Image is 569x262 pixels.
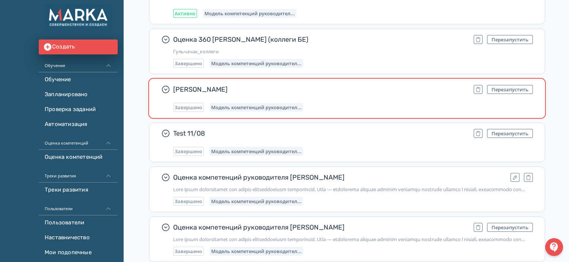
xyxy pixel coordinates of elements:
[487,85,533,94] button: Перезапустить
[173,236,533,242] span: Этот опрос предназначен для оценки управленческих компетенций. Цель — объективно оценить уровень ...
[487,129,533,138] button: Перезапустить
[211,104,302,110] span: Модель компетенций руководителя (Митрофанова Гульчачак)
[211,148,302,154] span: Модель компетенций руководителя (Митрофанова Гульчачак)
[175,198,202,204] span: Завершено
[173,223,468,232] span: Оценка компетенций руководителя [PERSON_NAME]
[211,198,302,204] span: Модель компетенций руководителя
[173,173,505,182] span: Оценка компетенций руководителя [PERSON_NAME]
[487,35,533,44] button: Перезапустить
[39,165,118,183] div: Треки развития
[175,104,202,110] span: Завершено
[39,54,118,72] div: Обучение
[39,230,118,245] a: Наставничество
[39,198,118,215] div: Пользователи
[173,85,468,94] span: [PERSON_NAME]
[39,102,118,117] a: Проверка заданий
[173,48,533,54] span: Гульчачак_коллеги
[39,245,118,260] a: Мои подопечные
[487,223,533,232] button: Перезапустить
[39,132,118,150] div: Оценка компетенций
[175,60,202,66] span: Завершено
[173,129,468,138] span: Test 11/08
[173,186,533,192] span: Этот опрос предназначен для оценки управленческих компетенций. Цель — объективно оценить уровень ...
[175,10,196,16] span: Активно
[175,148,202,154] span: Завершено
[204,10,295,16] span: Модель компетенций руководителя_Гресик Михаил
[39,117,118,132] a: Автоматизация
[39,183,118,198] a: Треки развития
[39,150,118,165] a: Оценка компетенций
[175,248,202,254] span: Завершено
[39,40,118,54] button: Создать
[45,4,112,31] img: https://files.teachbase.ru/system/account/50582/logo/medium-f5c71650e90bff48e038c85a25739627.png
[173,35,468,44] span: Оценка 360 [PERSON_NAME] (коллеги БЕ)
[211,60,302,66] span: Модель компетенций руководителя (Митрофанова Гульчачак)
[39,87,118,102] a: Запланировано
[211,248,302,254] span: Модель компетенций руководителя
[39,215,118,230] a: Пользователи
[39,72,118,87] a: Обучение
